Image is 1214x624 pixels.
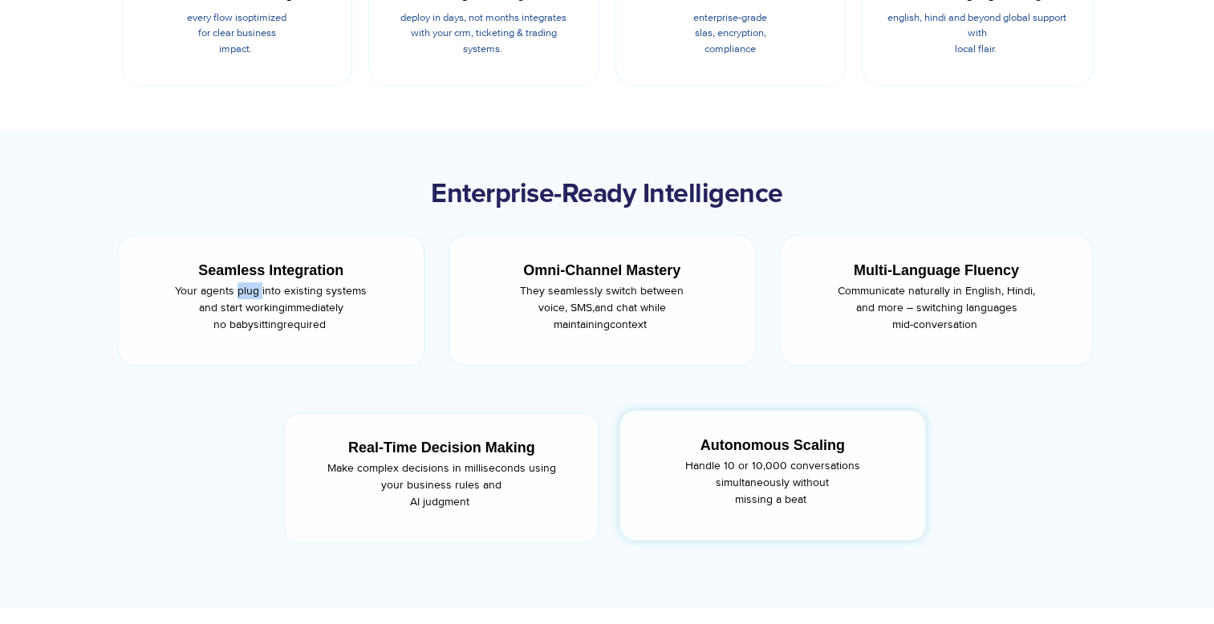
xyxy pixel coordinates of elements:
[695,26,766,55] span: SLAs, encryption, compliance
[242,11,286,24] span: optimized
[175,284,367,314] span: Your agents plug into existing systems and start working
[400,11,566,55] span: Deploy in days, not months integrates with your CRM, ticketing & trading systems.
[693,11,767,24] span: Enterprise-grade
[327,461,556,509] span: Make complex decisions in milliseconds using your business rules and AI judgment
[285,301,343,314] span: immediately
[650,435,896,456] div: Autonomous Scaling
[838,284,1035,331] span: Communicate naturally in English, Hindi, and more – switching languages mid-conversation
[283,318,326,331] span: required
[187,11,242,24] span: Every flow is
[520,284,684,314] span: They seamlessly switch between voice, SMS,
[148,260,395,282] div: Seamless Integration
[479,260,725,282] div: Omni-Channel Mastery
[198,26,276,55] span: for clear business impact.
[114,179,1101,211] h2: Enterprise-Ready Intelligence
[685,459,860,506] span: Handle 10 or 10,000 conversations simultaneously without missing a beat
[610,318,647,331] span: context
[887,11,1066,55] span: English, Hindi and beyond global support with local flair.
[213,318,283,331] span: no babysitting
[810,260,1063,282] div: Multi-Language Fluency
[595,301,666,314] span: and chat while
[554,318,610,331] span: maintaining
[315,437,569,459] div: Real-Time Decision Making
